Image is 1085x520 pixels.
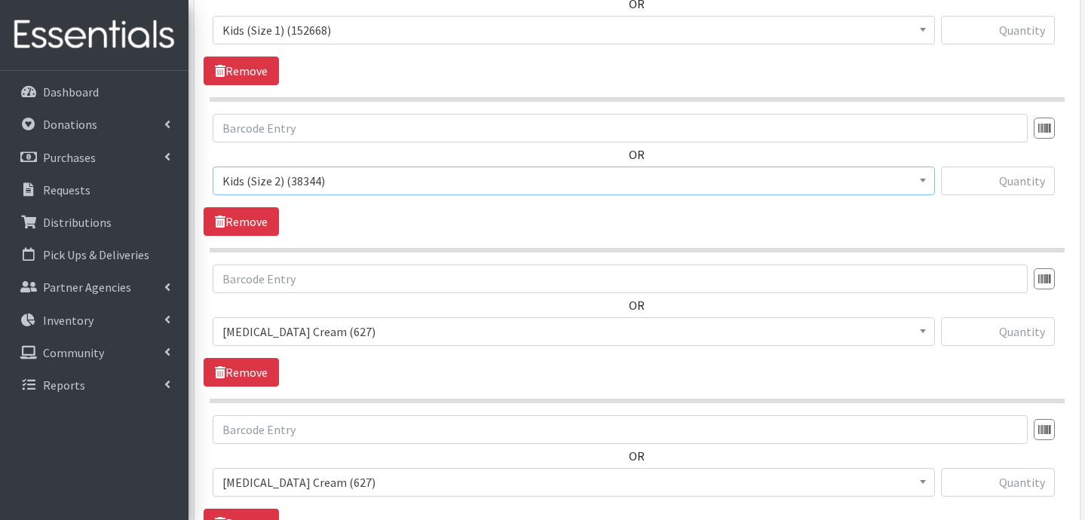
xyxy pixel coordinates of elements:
[43,150,96,165] p: Purchases
[43,215,112,230] p: Distributions
[222,321,925,342] span: Diaper Rash Cream (627)
[204,358,279,387] a: Remove
[204,57,279,85] a: Remove
[213,317,935,346] span: Diaper Rash Cream (627)
[629,145,645,164] label: OR
[629,296,645,314] label: OR
[204,207,279,236] a: Remove
[43,313,93,328] p: Inventory
[213,114,1028,142] input: Barcode Entry
[629,447,645,465] label: OR
[6,207,182,237] a: Distributions
[213,16,935,44] span: Kids (Size 1) (152668)
[941,16,1055,44] input: Quantity
[941,468,1055,497] input: Quantity
[43,378,85,393] p: Reports
[6,10,182,60] img: HumanEssentials
[213,415,1028,444] input: Barcode Entry
[43,345,104,360] p: Community
[6,142,182,173] a: Purchases
[222,20,925,41] span: Kids (Size 1) (152668)
[6,338,182,368] a: Community
[6,240,182,270] a: Pick Ups & Deliveries
[6,77,182,107] a: Dashboard
[213,167,935,195] span: Kids (Size 2) (38344)
[941,317,1055,346] input: Quantity
[43,84,99,99] p: Dashboard
[6,272,182,302] a: Partner Agencies
[222,170,925,191] span: Kids (Size 2) (38344)
[6,370,182,400] a: Reports
[6,109,182,139] a: Donations
[941,167,1055,195] input: Quantity
[43,280,131,295] p: Partner Agencies
[43,117,97,132] p: Donations
[6,175,182,205] a: Requests
[222,472,925,493] span: Diaper Rash Cream (627)
[213,265,1028,293] input: Barcode Entry
[43,182,90,197] p: Requests
[6,305,182,335] a: Inventory
[213,468,935,497] span: Diaper Rash Cream (627)
[43,247,149,262] p: Pick Ups & Deliveries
